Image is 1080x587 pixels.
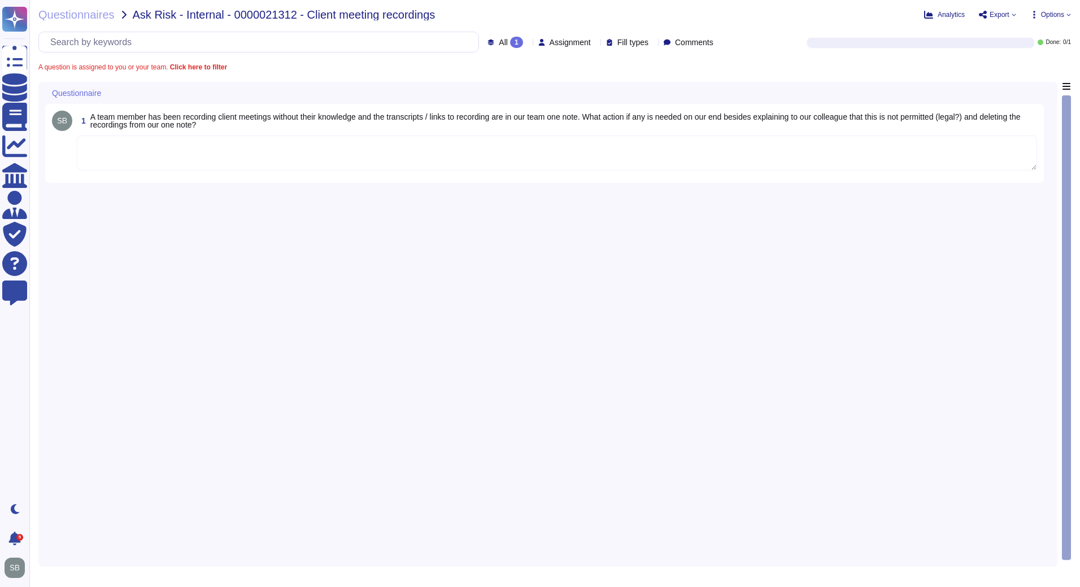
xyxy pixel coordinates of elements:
span: Questionnaire [52,89,101,97]
span: Fill types [617,38,648,46]
span: All [499,38,508,46]
span: 0 / 1 [1063,40,1071,45]
span: Comments [675,38,713,46]
span: Options [1041,11,1064,18]
span: Questionnaires [38,9,115,20]
span: Export [990,11,1009,18]
img: user [52,111,72,131]
span: 1 [77,117,86,125]
input: Search by keywords [45,32,478,52]
span: Analytics [938,11,965,18]
img: user [5,558,25,578]
span: Ask Risk - Internal - 0000021312 - Client meeting recordings [133,9,436,20]
span: Done: [1046,40,1061,45]
div: 5 [16,534,23,541]
button: Analytics [924,10,965,19]
span: A question is assigned to you or your team. [38,64,227,71]
span: A team member has been recording client meetings without their knowledge and the transcripts / li... [90,112,1021,129]
button: user [2,555,33,580]
span: Assignment [550,38,591,46]
div: 1 [510,37,523,48]
b: Click here to filter [168,63,227,71]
